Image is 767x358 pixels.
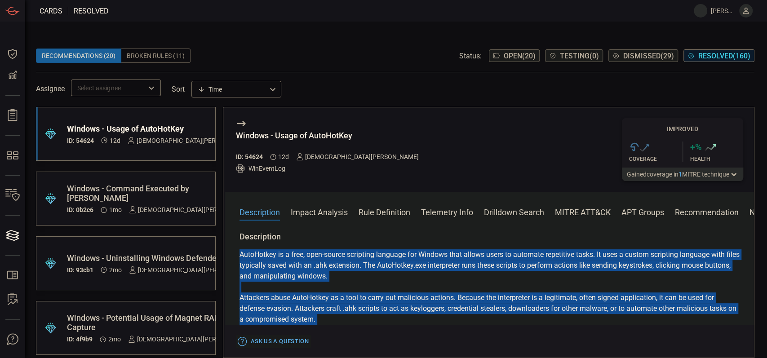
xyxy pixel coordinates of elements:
[67,124,250,133] div: Windows - Usage of AutoHotKey
[67,336,93,343] h5: ID: 4f9b9
[690,141,702,152] h3: + %
[236,164,426,173] div: WinEventLog
[129,266,252,274] div: [DEMOGRAPHIC_DATA][PERSON_NAME]
[36,84,65,93] span: Assignee
[2,289,23,310] button: ALERT ANALYSIS
[2,43,23,65] button: Dashboard
[622,125,743,133] h5: Improved
[278,153,289,160] span: Aug 17, 2025 9:25 AM
[198,85,267,94] div: Time
[489,49,540,62] button: Open(20)
[128,137,250,144] div: [DEMOGRAPHIC_DATA][PERSON_NAME]
[622,168,743,181] button: Gainedcoverage in1MITRE technique
[239,249,740,282] p: AutoHotkey is a free, open-source scripting language for Windows that allows users to automate re...
[236,153,263,160] h5: ID: 54624
[2,329,23,350] button: Ask Us A Question
[40,7,62,15] span: Cards
[239,206,280,217] button: Description
[621,206,664,217] button: APT Groups
[74,82,143,93] input: Select assignee
[2,65,23,86] button: Detections
[560,52,599,60] span: Testing ( 0 )
[110,137,120,144] span: Aug 17, 2025 9:25 AM
[359,206,410,217] button: Rule Definition
[711,7,736,14] span: [PERSON_NAME].[PERSON_NAME]
[67,313,251,332] div: Windows - Potential Usage of Magnet RAM Capture
[109,266,122,274] span: Jul 13, 2025 10:43 AM
[239,231,740,242] h3: Description
[121,49,191,63] div: Broken Rules (11)
[236,335,311,349] button: Ask Us a Question
[67,184,252,203] div: Windows - Command Executed by Atera
[67,266,93,274] h5: ID: 93cb1
[504,52,536,60] span: Open ( 20 )
[484,206,544,217] button: Drilldown Search
[629,156,683,162] div: Coverage
[74,7,109,15] span: resolved
[172,85,185,93] label: sort
[36,49,121,63] div: Recommendations (20)
[236,131,426,140] div: Windows - Usage of AutoHotKey
[291,206,348,217] button: Impact Analysis
[2,225,23,246] button: Cards
[459,52,482,60] span: Status:
[545,49,603,62] button: Testing(0)
[2,265,23,286] button: Rule Catalog
[690,156,744,162] div: Health
[128,336,251,343] div: [DEMOGRAPHIC_DATA][PERSON_NAME]
[67,253,252,263] div: Windows - Uninstalling Windows Defender
[2,185,23,206] button: Inventory
[675,206,739,217] button: Recommendation
[698,52,750,60] span: Resolved ( 160 )
[608,49,678,62] button: Dismissed(29)
[67,206,93,213] h5: ID: 0b2c6
[296,153,419,160] div: [DEMOGRAPHIC_DATA][PERSON_NAME]
[108,336,121,343] span: Jul 13, 2025 10:43 AM
[145,82,158,94] button: Open
[678,171,682,178] span: 1
[555,206,611,217] button: MITRE ATT&CK
[683,49,754,62] button: Resolved(160)
[421,206,473,217] button: Telemetry Info
[623,52,674,60] span: Dismissed ( 29 )
[239,292,740,325] p: Attackers abuse AutoHotkey as a tool to carry out malicious actions. Because the interpreter is a...
[2,145,23,166] button: MITRE - Detection Posture
[129,206,252,213] div: [DEMOGRAPHIC_DATA][PERSON_NAME]
[109,206,122,213] span: Jul 20, 2025 9:25 AM
[2,105,23,126] button: Reports
[67,137,94,144] h5: ID: 54624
